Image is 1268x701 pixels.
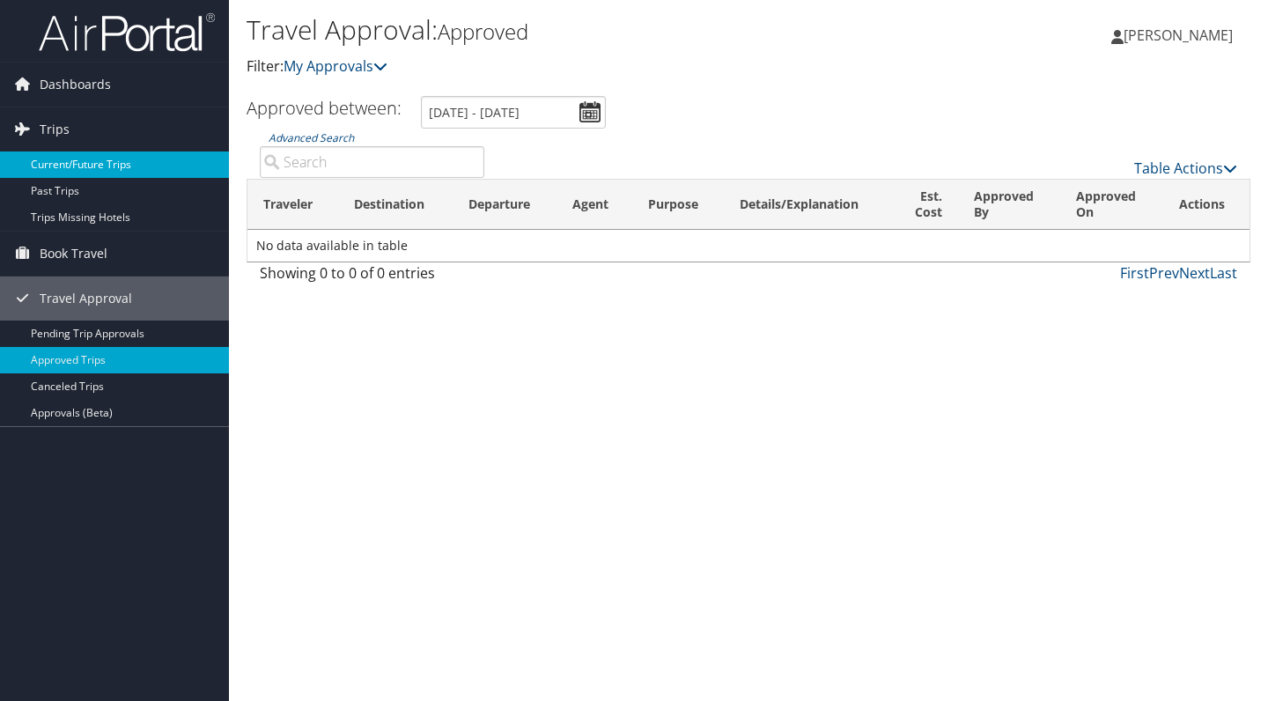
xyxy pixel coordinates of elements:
a: Table Actions [1134,159,1237,178]
a: Advanced Search [269,130,354,145]
input: Advanced Search [260,146,484,178]
td: No data available in table [247,230,1250,262]
th: Approved On: activate to sort column ascending [1060,180,1162,230]
th: Traveler: activate to sort column ascending [247,180,338,230]
h1: Travel Approval: [247,11,916,48]
img: airportal-logo.png [39,11,215,53]
span: [PERSON_NAME] [1124,26,1233,45]
span: Trips [40,107,70,151]
a: [PERSON_NAME] [1111,9,1250,62]
th: Details/Explanation [724,180,892,230]
a: My Approvals [284,56,387,76]
a: Last [1210,263,1237,283]
th: Approved By: activate to sort column ascending [958,180,1060,230]
span: Travel Approval [40,277,132,321]
th: Departure: activate to sort column ascending [453,180,557,230]
small: Approved [438,17,528,46]
th: Destination: activate to sort column ascending [338,180,453,230]
a: Prev [1149,263,1179,283]
th: Actions [1163,180,1250,230]
a: First [1120,263,1149,283]
th: Est. Cost: activate to sort column ascending [892,180,958,230]
div: Showing 0 to 0 of 0 entries [260,262,484,292]
th: Purpose [632,180,724,230]
input: [DATE] - [DATE] [421,96,606,129]
p: Filter: [247,55,916,78]
span: Book Travel [40,232,107,276]
span: Dashboards [40,63,111,107]
a: Next [1179,263,1210,283]
th: Agent [557,180,632,230]
h3: Approved between: [247,96,402,120]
